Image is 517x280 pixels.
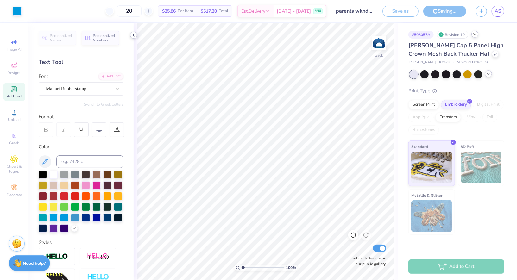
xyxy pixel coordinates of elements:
div: Rhinestones [408,125,439,135]
span: Image AI [7,47,22,52]
span: 3D Puff [461,143,474,150]
span: Minimum Order: 12 + [457,60,489,65]
span: Designs [7,70,21,75]
span: Decorate [7,192,22,197]
a: AS [492,6,504,17]
div: Transfers [436,113,461,122]
img: Back [373,37,385,49]
strong: Need help? [23,260,46,266]
div: Text Tool [39,58,123,66]
div: Screen Print [408,100,439,109]
div: Print Type [408,87,504,95]
div: Foil [482,113,497,122]
div: Back [375,53,383,58]
input: e.g. 7428 c [56,155,123,168]
span: Upload [8,117,21,122]
span: Clipart & logos [3,164,25,174]
button: Switch to Greek Letters [84,102,123,107]
img: Standard [411,152,452,183]
div: Embroidery [441,100,471,109]
input: – – [117,5,142,17]
div: Vinyl [463,113,481,122]
div: Applique [408,113,434,122]
div: # 506057A [408,31,434,39]
img: Shadow [87,253,109,261]
input: Untitled Design [331,5,378,17]
div: Add Font [98,73,123,80]
span: Metallic & Glitter [411,192,443,199]
label: Font [39,73,48,80]
div: Revision 19 [437,31,468,39]
span: [DATE] - [DATE] [277,8,311,15]
img: 3D Puff [461,152,502,183]
img: Metallic & Glitter [411,200,452,232]
span: Est. Delivery [241,8,265,15]
span: # 39-165 [439,60,454,65]
span: Total [219,8,228,15]
span: Per Item [178,8,193,15]
div: Format [39,113,124,121]
span: Add Text [7,94,22,99]
span: [PERSON_NAME] [408,60,436,65]
label: Submit to feature on our public gallery. [348,255,386,267]
span: Greek [9,140,19,146]
span: AS [495,8,501,15]
span: FREE [315,9,321,13]
div: Color [39,143,123,151]
div: Styles [39,239,123,246]
img: Stroke [46,253,68,260]
div: Digital Print [473,100,504,109]
span: $517.20 [201,8,217,15]
span: Standard [411,143,428,150]
span: [PERSON_NAME] Cap 5 Panel High Crown Mesh Back Trucker Hat [408,41,504,58]
span: Personalized Numbers [93,34,115,42]
span: Personalized Names [50,34,72,42]
span: 100 % [286,265,296,271]
span: $25.86 [162,8,176,15]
